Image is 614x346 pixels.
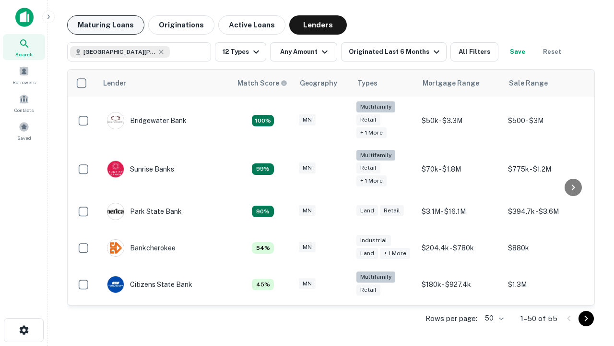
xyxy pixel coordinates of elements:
[252,115,274,126] div: Matching Properties: 20, hasApolloMatch: undefined
[252,242,274,254] div: Matching Properties: 6, hasApolloMatch: undefined
[107,276,192,293] div: Citizens State Bank
[3,118,45,144] a: Saved
[503,303,590,339] td: $485k - $519.9k
[356,272,395,283] div: Multifamily
[481,311,505,325] div: 50
[417,303,503,339] td: $384k - $2M
[417,70,503,97] th: Mortgage Range
[14,106,34,114] span: Contacts
[356,162,380,173] div: Retail
[218,15,285,35] button: Active Loans
[148,15,214,35] button: Originations
[15,8,34,27] img: capitalize-icon.png
[417,230,503,266] td: $204.4k - $780k
[425,313,477,324] p: Rows per page:
[107,240,124,256] img: picture
[17,134,31,142] span: Saved
[423,77,479,89] div: Mortgage Range
[299,278,316,289] div: MN
[107,239,176,257] div: Bankcherokee
[103,77,126,89] div: Lender
[107,203,124,220] img: picture
[417,266,503,303] td: $180k - $927.4k
[294,70,352,97] th: Geography
[107,112,124,129] img: picture
[3,62,45,88] a: Borrowers
[356,175,387,186] div: + 1 more
[356,248,378,259] div: Land
[450,42,498,62] button: All Filters
[503,193,590,230] td: $394.7k - $3.6M
[299,205,316,216] div: MN
[270,42,337,62] button: Any Amount
[232,70,294,97] th: Capitalize uses an advanced AI algorithm to match your search with the best lender. The match sco...
[502,42,533,62] button: Save your search to get updates of matches that match your search criteria.
[252,279,274,290] div: Matching Properties: 5, hasApolloMatch: undefined
[356,127,387,138] div: + 1 more
[566,269,614,315] iframe: Chat Widget
[300,77,337,89] div: Geography
[356,205,378,216] div: Land
[289,15,347,35] button: Lenders
[509,77,548,89] div: Sale Range
[537,42,567,62] button: Reset
[299,114,316,125] div: MN
[97,70,232,97] th: Lender
[107,112,187,129] div: Bridgewater Bank
[356,101,395,112] div: Multifamily
[356,235,391,246] div: Industrial
[520,313,557,324] p: 1–50 of 55
[352,70,417,97] th: Types
[252,206,274,217] div: Matching Properties: 10, hasApolloMatch: undefined
[349,46,442,58] div: Originated Last 6 Months
[341,42,447,62] button: Originated Last 6 Months
[356,114,380,125] div: Retail
[357,77,378,89] div: Types
[503,266,590,303] td: $1.3M
[252,163,274,175] div: Matching Properties: 11, hasApolloMatch: undefined
[299,162,316,173] div: MN
[215,42,266,62] button: 12 Types
[380,248,410,259] div: + 1 more
[503,70,590,97] th: Sale Range
[417,193,503,230] td: $3.1M - $16.1M
[107,161,124,177] img: picture
[356,150,395,161] div: Multifamily
[107,161,174,178] div: Sunrise Banks
[380,205,404,216] div: Retail
[67,15,144,35] button: Maturing Loans
[503,97,590,145] td: $500 - $3M
[503,230,590,266] td: $880k
[107,203,182,220] div: Park State Bank
[356,284,380,296] div: Retail
[503,145,590,194] td: $775k - $1.2M
[12,78,35,86] span: Borrowers
[15,50,33,58] span: Search
[3,34,45,60] a: Search
[237,78,285,88] h6: Match Score
[107,276,124,293] img: picture
[237,78,287,88] div: Capitalize uses an advanced AI algorithm to match your search with the best lender. The match sco...
[417,97,503,145] td: $50k - $3.3M
[579,311,594,326] button: Go to next page
[83,48,155,56] span: [GEOGRAPHIC_DATA][PERSON_NAME], [GEOGRAPHIC_DATA], [GEOGRAPHIC_DATA]
[3,90,45,116] a: Contacts
[417,145,503,194] td: $70k - $1.8M
[299,242,316,253] div: MN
